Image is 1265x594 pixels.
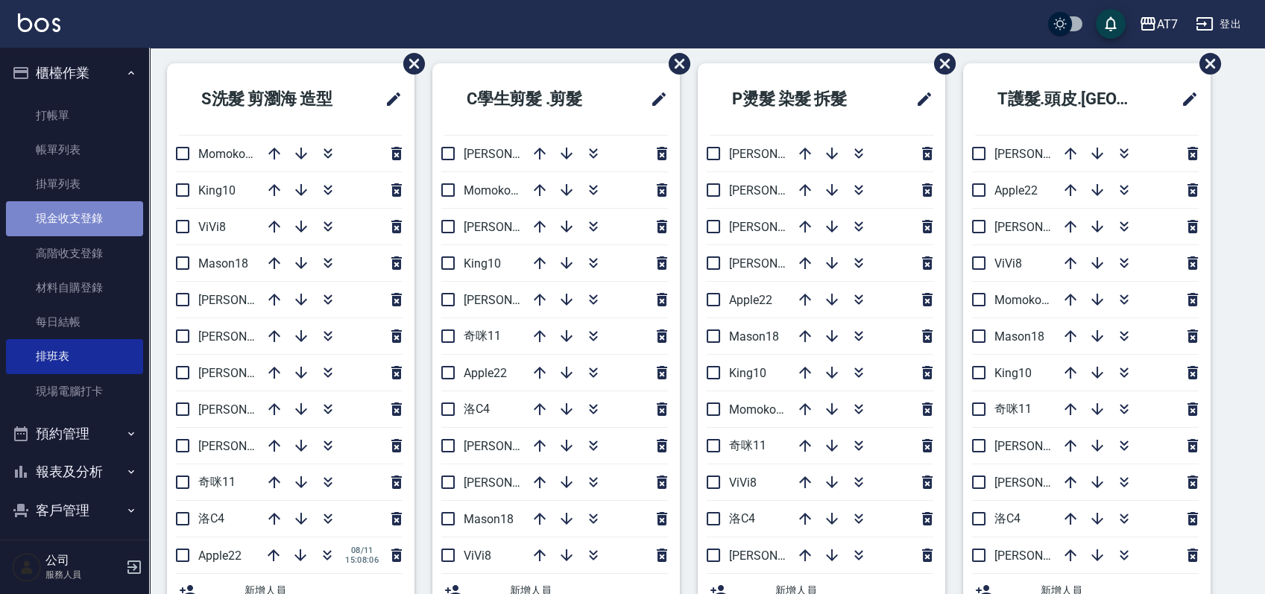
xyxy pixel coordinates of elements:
[729,511,755,525] span: 洛C4
[6,339,143,373] a: 排班表
[1188,42,1223,86] span: 刪除班表
[729,220,825,234] span: [PERSON_NAME]6
[345,555,379,565] span: 15:08:06
[464,549,491,563] span: ViVi8
[994,439,1091,453] span: [PERSON_NAME]6
[975,72,1161,126] h2: T護髮.頭皮.[GEOGRAPHIC_DATA]
[994,183,1038,198] span: Apple22
[464,439,560,453] span: [PERSON_NAME]6
[464,256,501,271] span: King10
[18,13,60,32] img: Logo
[376,81,403,117] span: 修改班表的標題
[198,475,236,489] span: 奇咪11
[6,271,143,305] a: 材料自購登錄
[729,438,766,452] span: 奇咪11
[994,147,1091,161] span: [PERSON_NAME]2
[6,98,143,133] a: 打帳單
[994,293,1055,307] span: Momoko12
[994,475,1091,490] span: [PERSON_NAME]9
[198,293,294,307] span: [PERSON_NAME]2
[994,220,1094,234] span: [PERSON_NAME] 5
[6,236,143,271] a: 高階收支登錄
[729,475,757,490] span: ViVi8
[729,366,766,380] span: King10
[392,42,427,86] span: 刪除班表
[198,183,236,198] span: King10
[6,54,143,92] button: 櫃檯作業
[444,72,622,126] h2: C學生剪髮 .剪髮
[464,512,514,526] span: Mason18
[923,42,958,86] span: 刪除班表
[729,549,825,563] span: [PERSON_NAME]2
[729,147,825,161] span: [PERSON_NAME]9
[45,553,122,568] h5: 公司
[198,147,259,161] span: Momoko12
[729,402,789,417] span: Momoko12
[994,366,1032,380] span: King10
[6,414,143,453] button: 預約管理
[198,402,294,417] span: [PERSON_NAME]7
[729,256,825,271] span: [PERSON_NAME]7
[198,256,248,271] span: Mason18
[6,133,143,167] a: 帳單列表
[6,305,143,339] a: 每日結帳
[12,552,42,582] img: Person
[994,256,1022,271] span: ViVi8
[464,366,507,380] span: Apple22
[994,549,1091,563] span: [PERSON_NAME]7
[464,475,560,490] span: [PERSON_NAME]7
[6,452,143,491] button: 報表及分析
[179,72,365,126] h2: S洗髮 剪瀏海 造型
[641,81,668,117] span: 修改班表的標題
[6,167,143,201] a: 掛單列表
[6,201,143,236] a: 現金收支登錄
[906,81,933,117] span: 修改班表的標題
[464,183,524,198] span: Momoko12
[198,549,242,563] span: Apple22
[729,183,828,198] span: [PERSON_NAME] 5
[198,439,294,453] span: [PERSON_NAME]6
[198,220,226,234] span: ViVi8
[994,402,1032,416] span: 奇咪11
[1172,81,1199,117] span: 修改班表的標題
[198,366,297,380] span: [PERSON_NAME] 5
[657,42,693,86] span: 刪除班表
[1190,10,1247,38] button: 登出
[464,147,563,161] span: [PERSON_NAME] 5
[1096,9,1126,39] button: save
[198,329,294,344] span: [PERSON_NAME]9
[464,329,501,343] span: 奇咪11
[6,529,143,568] button: 員工及薪資
[45,568,122,581] p: 服務人員
[464,220,560,234] span: [PERSON_NAME]9
[464,293,560,307] span: [PERSON_NAME]2
[994,511,1020,525] span: 洛C4
[464,402,490,416] span: 洛C4
[729,329,779,344] span: Mason18
[6,374,143,408] a: 現場電腦打卡
[729,293,772,307] span: Apple22
[1157,15,1178,34] div: AT7
[6,491,143,530] button: 客戶管理
[994,329,1044,344] span: Mason18
[1133,9,1184,40] button: AT7
[198,511,224,525] span: 洛C4
[710,72,888,126] h2: P燙髮 染髮 拆髮
[345,546,379,555] span: 08/11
